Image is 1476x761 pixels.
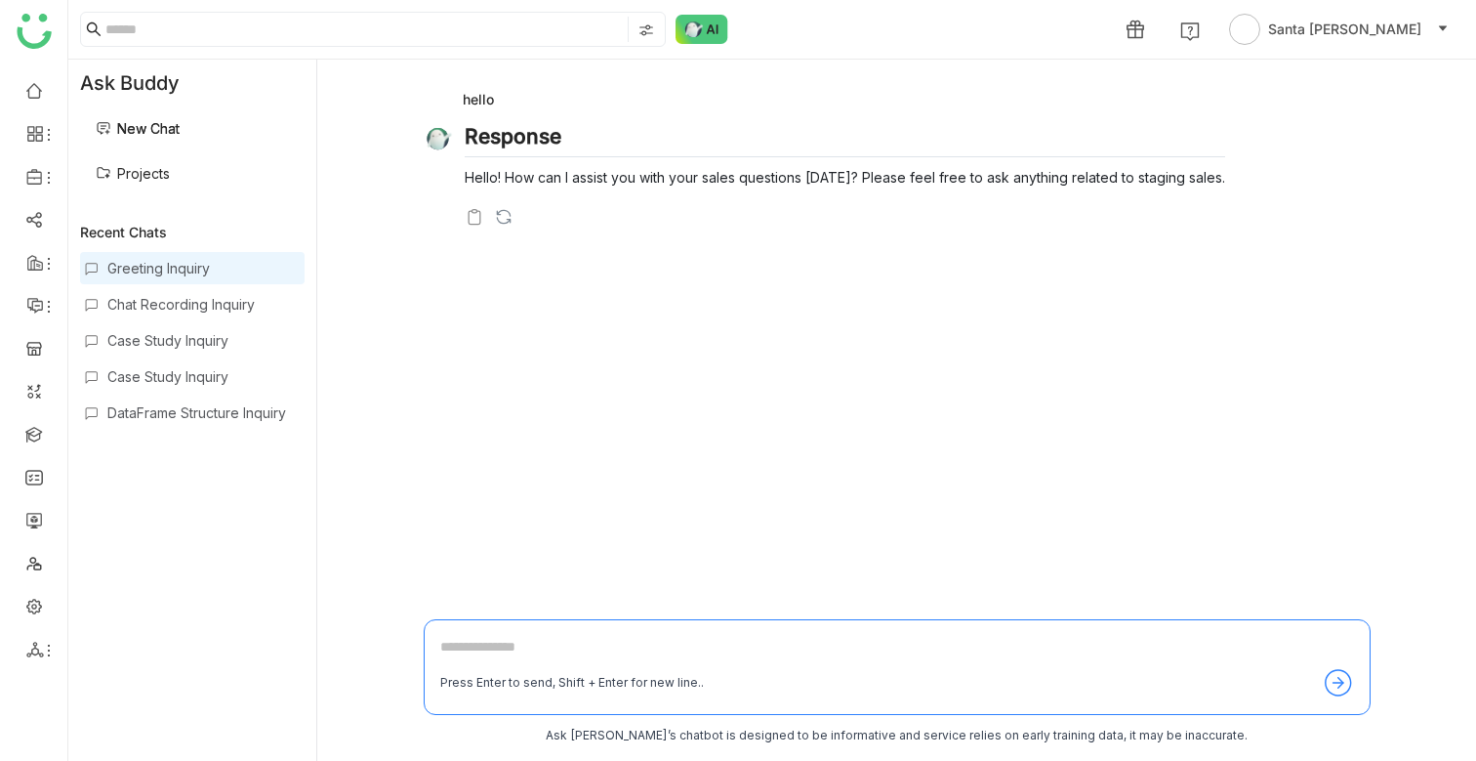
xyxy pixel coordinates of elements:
[465,124,1225,157] h2: Response
[1229,14,1260,45] img: avatar
[1268,19,1421,40] span: Santa [PERSON_NAME]
[107,368,301,385] div: Case Study Inquiry
[107,260,301,276] div: Greeting Inquiry
[107,296,301,313] div: Chat Recording Inquiry
[424,85,451,112] img: 684a956282a3912df7c0cc3a
[465,207,484,227] img: copy-askbuddy.svg
[465,167,1225,188] p: Hello! How can I assist you with your sales questions [DATE]? Please feel free to ask anything re...
[676,15,728,44] img: ask-buddy-normal.svg
[107,404,301,421] div: DataFrame Structure Inquiry
[424,727,1371,745] div: Ask [PERSON_NAME]’s chatbot is designed to be informative and service relies on early training da...
[1225,14,1453,45] button: Santa [PERSON_NAME]
[96,120,180,137] a: New Chat
[68,60,316,106] div: Ask Buddy
[638,22,654,38] img: search-type.svg
[1180,21,1200,41] img: help.svg
[494,207,513,227] img: regenerate-askbuddy.svg
[424,85,1355,112] div: hello
[107,332,301,349] div: Case Study Inquiry
[96,165,170,182] a: Projects
[80,224,305,240] div: Recent Chats
[440,674,704,693] div: Press Enter to send, Shift + Enter for new line..
[17,14,52,49] img: logo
